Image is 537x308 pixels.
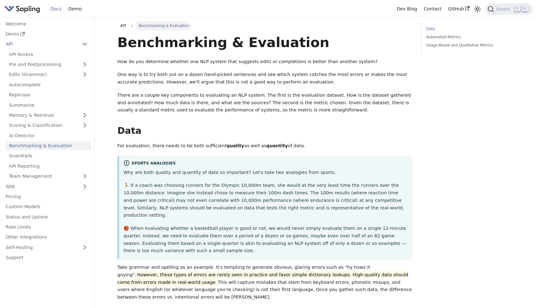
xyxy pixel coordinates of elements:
[117,125,413,137] h2: Data
[473,4,482,14] button: Switch between dark and light mode (currently light mode)
[426,34,512,40] a: Automated Metrics
[6,161,91,170] a: API Reporting
[2,40,79,49] a: API
[79,40,91,49] button: Collapse sidebar category 'API'
[6,60,91,69] a: Pre and Postprocessing
[117,142,413,150] p: For evaluation, there needs to be both sufficient as well as of data.
[420,4,445,14] a: Contact
[6,141,91,150] a: Benchmarking & Evaluation
[494,7,514,12] span: Search
[2,253,91,262] a: Support
[117,92,413,114] p: There are a couple key components to evaluating an NLP system. The first is the evaluation datase...
[117,21,413,30] nav: Breadcrumbs
[123,169,408,176] p: Why are both quality and quantity of data so important? Let's take two analogies from sports.
[266,143,288,148] strong: quantity
[6,50,91,59] a: API Access
[226,143,244,148] strong: quality
[65,4,85,14] a: Demo
[6,151,91,160] a: Guardrails
[426,26,512,32] a: Data
[117,264,413,301] p: Take grammar and spelling as an example. It's tempting to generate obvious, glaring errors such a...
[47,4,65,14] a: Docs
[426,42,512,48] a: Usage-Based and Qualitative Metrics
[123,225,408,255] p: 🏀 When evaluating whether a basketball player is good or not, we would never simply evaluate them...
[6,80,91,89] a: Autocomplete
[2,202,91,211] a: Custom Models
[514,6,520,12] kbd: ⌘
[123,182,408,219] p: 🏃 If a coach was choosing runners for the Olympic 10,000m team, she would at the very least time ...
[2,30,91,39] a: Demo
[522,6,528,12] kbd: K
[4,4,42,14] a: Sapling.ai
[79,182,91,191] button: Expand sidebar category 'SDK'
[117,34,413,51] h1: Benchmarking & Evaluation
[6,172,91,181] a: Team Management
[117,71,413,86] p: One way is to try both out on a dozen hand-picked sentences and see which system catches the most...
[2,223,91,232] a: Rate Limits
[6,121,91,130] a: Scoring & Classification
[2,212,91,221] a: Status and Uptime
[136,21,192,30] span: Benchmarking & Evaluation
[2,233,91,242] a: Other Integrations
[123,160,408,167] div: Sports Analogies
[4,4,40,14] img: Sapling.ai
[2,19,91,28] a: Welcome
[6,90,91,100] a: Rephrase
[117,58,413,66] p: How do you determine whether one NLP system that suggests edits or completions is better than ano...
[117,271,408,286] mark: However, these types of errors are rarely seen in practice and favor simple dictionary lookups. H...
[2,182,79,191] a: SDK
[6,100,91,110] a: Summarize
[2,192,91,201] a: Pricing
[485,3,532,15] button: Search (Command+K)
[117,21,129,30] a: API
[445,4,473,14] a: GitHub
[2,243,91,252] a: Self-Hosting
[120,24,126,28] span: API
[393,4,420,14] a: Dev Blog
[6,111,91,120] a: Memory & Retrieval
[6,70,91,79] a: Edits (Grammar)
[6,131,91,140] a: AI Detector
